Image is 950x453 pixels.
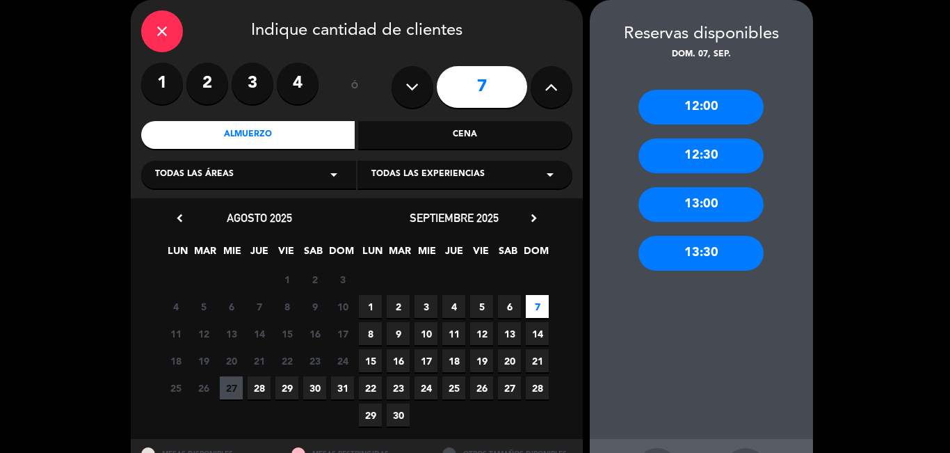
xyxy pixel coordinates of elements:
[414,376,437,399] span: 24
[414,349,437,372] span: 17
[469,243,492,266] span: VIE
[359,376,382,399] span: 22
[303,349,326,372] span: 23
[387,322,410,345] span: 9
[524,243,547,266] span: DOM
[387,404,410,427] span: 30
[275,349,298,372] span: 22
[166,243,189,266] span: LUN
[141,10,572,52] div: Indique cantidad de clientes
[193,243,216,266] span: MAR
[359,404,382,427] span: 29
[498,349,521,372] span: 20
[164,295,187,318] span: 4
[192,376,215,399] span: 26
[470,322,493,345] span: 12
[526,349,549,372] span: 21
[331,322,354,345] span: 17
[220,295,243,318] span: 6
[220,322,243,345] span: 13
[331,376,354,399] span: 31
[172,211,187,225] i: chevron_left
[415,243,438,266] span: MIE
[164,322,187,345] span: 11
[331,349,354,372] span: 24
[227,211,292,225] span: agosto 2025
[275,322,298,345] span: 15
[302,243,325,266] span: SAB
[387,376,410,399] span: 23
[275,243,298,266] span: VIE
[371,168,485,182] span: Todas las experiencias
[442,349,465,372] span: 18
[361,243,384,266] span: LUN
[331,295,354,318] span: 10
[220,243,243,266] span: MIE
[638,90,764,125] div: 12:00
[498,322,521,345] span: 13
[275,376,298,399] span: 29
[442,322,465,345] span: 11
[388,243,411,266] span: MAR
[387,295,410,318] span: 2
[526,376,549,399] span: 28
[526,322,549,345] span: 14
[410,211,499,225] span: septiembre 2025
[442,376,465,399] span: 25
[192,295,215,318] span: 5
[277,63,319,104] label: 4
[248,376,271,399] span: 28
[414,322,437,345] span: 10
[638,187,764,222] div: 13:00
[638,138,764,173] div: 12:30
[192,322,215,345] span: 12
[542,166,558,183] i: arrow_drop_down
[526,295,549,318] span: 7
[387,349,410,372] span: 16
[358,121,572,149] div: Cena
[303,295,326,318] span: 9
[141,63,183,104] label: 1
[155,168,234,182] span: Todas las áreas
[470,349,493,372] span: 19
[164,349,187,372] span: 18
[470,295,493,318] span: 5
[164,376,187,399] span: 25
[154,23,170,40] i: close
[359,349,382,372] span: 15
[192,349,215,372] span: 19
[442,295,465,318] span: 4
[220,376,243,399] span: 27
[303,322,326,345] span: 16
[638,236,764,271] div: 13:30
[526,211,541,225] i: chevron_right
[186,63,228,104] label: 2
[232,63,273,104] label: 3
[414,295,437,318] span: 3
[498,376,521,399] span: 27
[331,268,354,291] span: 3
[359,322,382,345] span: 8
[332,63,378,111] div: ó
[303,268,326,291] span: 2
[248,322,271,345] span: 14
[359,295,382,318] span: 1
[248,295,271,318] span: 7
[303,376,326,399] span: 30
[442,243,465,266] span: JUE
[275,295,298,318] span: 8
[141,121,355,149] div: Almuerzo
[248,349,271,372] span: 21
[275,268,298,291] span: 1
[220,349,243,372] span: 20
[470,376,493,399] span: 26
[497,243,520,266] span: SAB
[590,48,813,62] div: dom. 07, sep.
[248,243,271,266] span: JUE
[325,166,342,183] i: arrow_drop_down
[498,295,521,318] span: 6
[329,243,352,266] span: DOM
[590,21,813,48] div: Reservas disponibles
